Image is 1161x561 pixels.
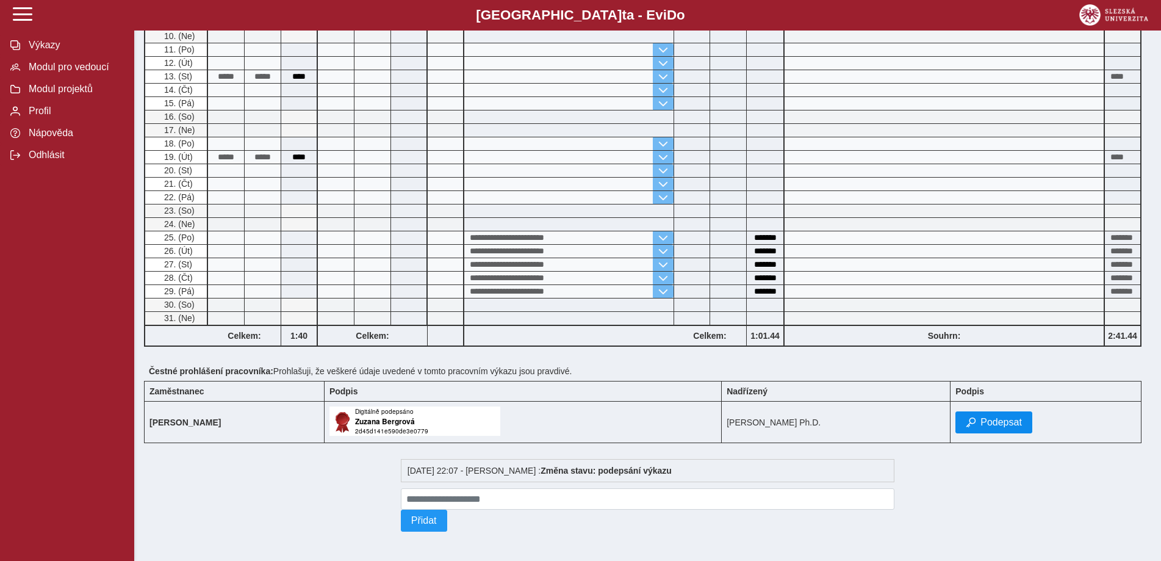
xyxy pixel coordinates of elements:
span: 29. (Pá) [162,286,195,296]
b: Celkem: [674,331,746,341]
span: 28. (Čt) [162,273,193,283]
span: Profil [25,106,124,117]
span: Modul projektů [25,84,124,95]
img: Digitálně podepsáno uživatelem [329,407,500,436]
b: Podpis [329,386,358,396]
span: 22. (Pá) [162,192,195,202]
b: Nadřízený [727,386,767,396]
b: Celkem: [318,331,427,341]
span: 31. (Ne) [162,313,195,323]
b: 2:41.44 [1105,331,1140,341]
span: 27. (St) [162,259,192,269]
span: 15. (Pá) [162,98,195,108]
b: Souhrn: [928,331,961,341]
td: [PERSON_NAME] Ph.D. [722,402,951,443]
button: Přidat [401,510,447,532]
div: [DATE] 22:07 - [PERSON_NAME] : [401,459,895,482]
b: Zaměstnanec [149,386,204,396]
span: 25. (Po) [162,233,195,242]
span: 30. (So) [162,300,195,309]
span: 11. (Po) [162,45,195,54]
img: logo_web_su.png [1079,4,1148,26]
div: Prohlašuji, že veškeré údaje uvedené v tomto pracovním výkazu jsou pravdivé. [144,361,1151,381]
button: Podepsat [955,411,1032,433]
span: Modul pro vedoucí [25,62,124,73]
span: 23. (So) [162,206,195,215]
span: 16. (So) [162,112,195,121]
b: Čestné prohlášení pracovníka: [149,366,273,376]
b: [GEOGRAPHIC_DATA] a - Evi [37,7,1124,23]
span: Přidat [411,515,437,526]
b: 1:40 [281,331,317,341]
span: Výkazy [25,40,124,51]
span: Nápověda [25,128,124,139]
span: o [677,7,685,23]
b: [PERSON_NAME] [149,418,221,427]
span: 18. (Po) [162,139,195,148]
b: Změna stavu: podepsání výkazu [541,466,672,476]
span: 14. (Čt) [162,85,193,95]
span: Odhlásit [25,150,124,161]
span: t [622,7,626,23]
span: 19. (Út) [162,152,193,162]
span: 21. (Čt) [162,179,193,189]
span: Podepsat [980,417,1022,428]
span: 10. (Ne) [162,31,195,41]
span: 20. (St) [162,165,192,175]
b: Podpis [955,386,984,396]
span: D [667,7,677,23]
span: 26. (Út) [162,246,193,256]
span: 24. (Ne) [162,219,195,229]
span: 13. (St) [162,71,192,81]
span: 17. (Ne) [162,125,195,135]
b: 1:01.44 [747,331,783,341]
span: 12. (Út) [162,58,193,68]
b: Celkem: [208,331,281,341]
